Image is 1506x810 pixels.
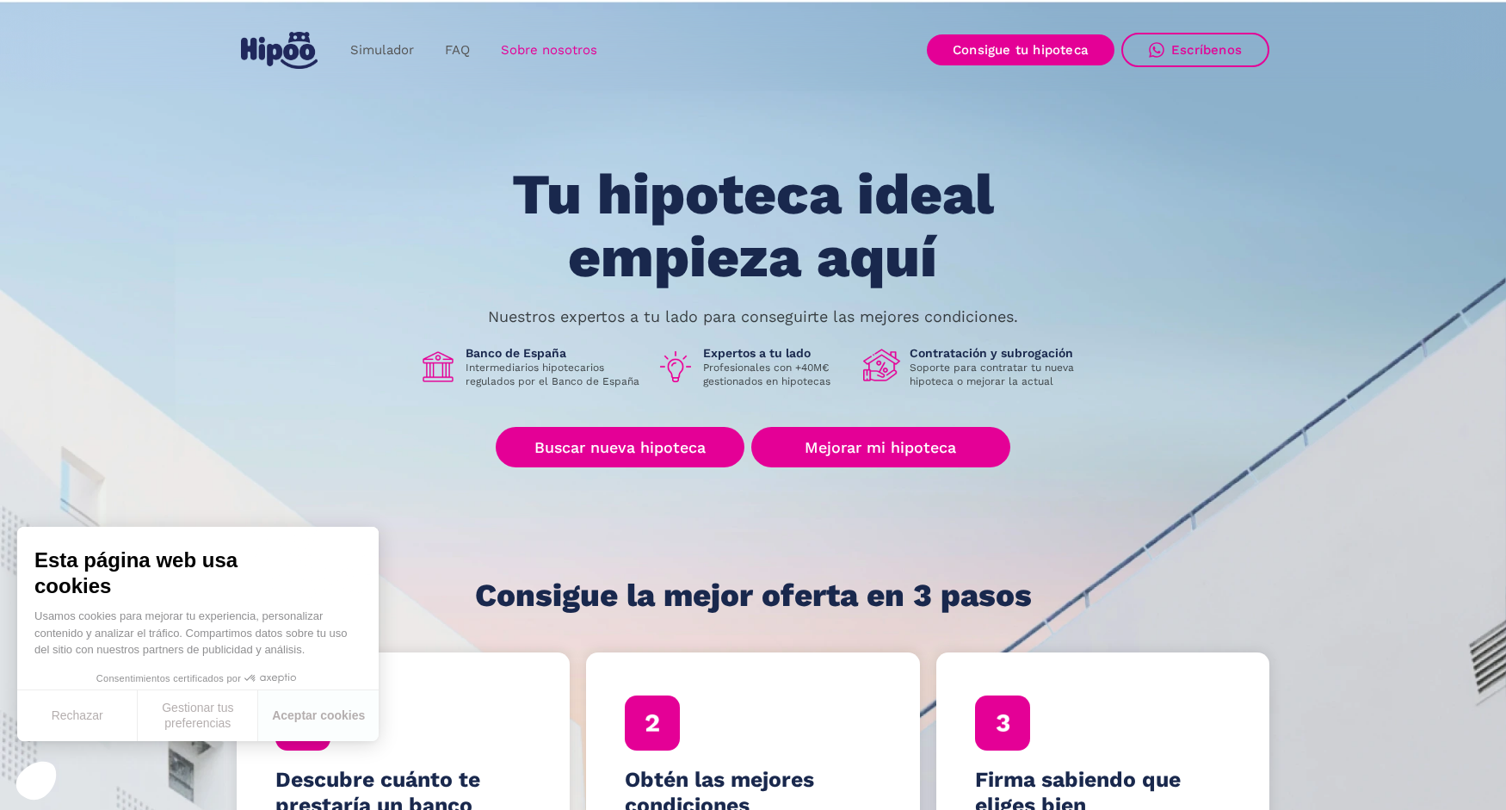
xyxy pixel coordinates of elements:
[703,345,849,361] h1: Expertos a tu lado
[496,427,744,467] a: Buscar nueva hipoteca
[237,25,321,76] a: home
[475,578,1032,613] h1: Consigue la mejor oferta en 3 pasos
[1121,33,1269,67] a: Escríbenos
[429,34,485,67] a: FAQ
[488,310,1018,324] p: Nuestros expertos a tu lado para conseguirte las mejores condiciones.
[466,361,643,388] p: Intermediarios hipotecarios regulados por el Banco de España
[485,34,613,67] a: Sobre nosotros
[927,34,1114,65] a: Consigue tu hipoteca
[427,164,1079,288] h1: Tu hipoteca ideal empieza aquí
[751,427,1010,467] a: Mejorar mi hipoteca
[703,361,849,388] p: Profesionales con +40M€ gestionados en hipotecas
[335,34,429,67] a: Simulador
[1171,42,1242,58] div: Escríbenos
[910,361,1087,388] p: Soporte para contratar tu nueva hipoteca o mejorar la actual
[910,345,1087,361] h1: Contratación y subrogación
[466,345,643,361] h1: Banco de España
